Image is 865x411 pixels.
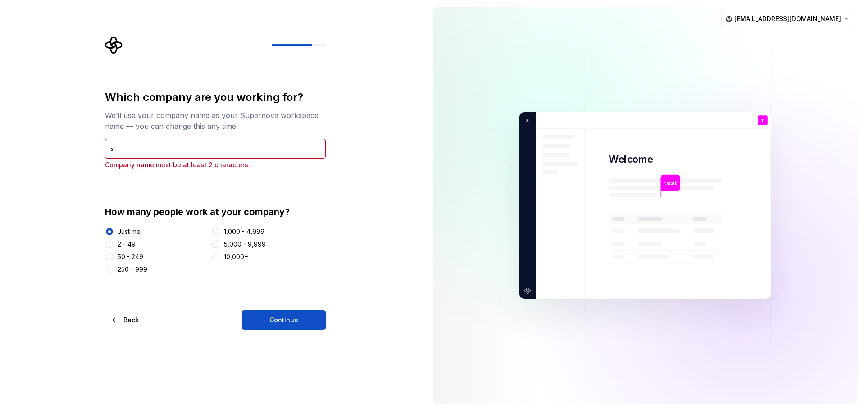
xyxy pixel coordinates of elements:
div: 250 - 999 [118,265,147,274]
button: Back [105,310,146,330]
div: 10,000+ [224,252,248,261]
span: Back [123,315,139,324]
div: Which company are you working for? [105,90,326,105]
p: x [523,116,529,124]
div: 1,000 - 4,999 [224,227,264,236]
div: 50 - 249 [118,252,143,261]
svg: Supernova Logo [105,36,123,54]
p: Welcome [609,153,653,166]
button: Continue [242,310,326,330]
span: [EMAIL_ADDRESS][DOMAIN_NAME] [734,14,841,23]
div: 5,000 - 9,999 [224,240,266,249]
div: 2 - 49 [118,240,136,249]
p: t [762,118,764,123]
p: test [664,178,677,188]
button: [EMAIL_ADDRESS][DOMAIN_NAME] [721,11,854,27]
div: We’ll use your company name as your Supernova workspace name — you can change this any time! [105,110,326,132]
div: How many people work at your company? [105,205,326,218]
span: Continue [269,315,298,324]
p: Company name must be at least 2 characters. [105,160,326,169]
div: Just me [118,227,141,236]
input: Company name [105,139,326,159]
